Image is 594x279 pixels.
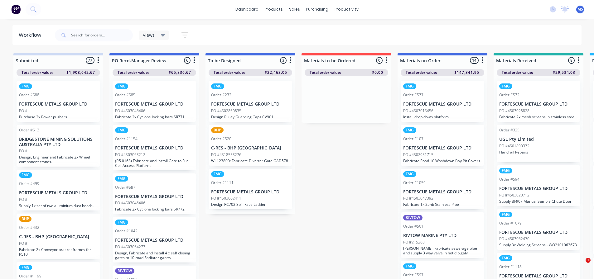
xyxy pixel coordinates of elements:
p: PO #4503062470 [499,236,529,242]
div: FMGOrder #585FORTESCUE METALS GROUP LTDPO #4503046406Fabricate 2x Cyclone locking bars SR771 [113,81,196,122]
p: PO #4518553276 [211,152,241,158]
p: Supply 3x Welding Screens - WO2101063673 [499,243,578,247]
p: FORTESCUE METALS GROUP LTD [211,189,290,195]
p: PO #4502860835 [211,108,241,114]
span: Total order value: [118,70,149,75]
div: FMGOrder #107FORTESCUE METALS GROUP LTDPO #4502951715Fabricate Road 10 Washdown Bay Pit Covers [401,125,484,166]
p: PO #4502951715 [403,152,433,158]
p: RIVTOW MARINE PTY LTD [403,233,482,238]
span: Total order value: [502,70,533,75]
div: FMG [19,265,32,270]
div: FMG [115,127,128,133]
div: BHP [19,216,31,222]
div: BHP [211,127,224,133]
p: Fabricate Road 10 Washdown Bay Pit Covers [403,158,482,163]
div: FMGOrder #577FORTESCUE METALS GROUP LTDPO #4503015456Install drop down platform [401,81,484,122]
p: Fabricate 2x mesh screens in stainless steel [499,115,578,119]
div: Order #520 [211,136,231,142]
div: Order #597 [403,272,423,278]
div: FMGOrder #594FORTESCUE METALS GROUP LTDPO #4503023712Supply BF907 Manual Sample Chute Door [497,165,580,206]
p: PO #4503023712 [499,192,529,198]
div: Order #501 [403,224,423,229]
span: $29,534.03 [553,70,575,75]
p: PO #4503046406 [115,108,145,114]
span: MS [577,7,583,12]
p: Handrail Repairs [499,150,578,154]
p: Supply 1x set of two aluminium dust hoods. [19,203,98,208]
div: FMG [115,220,128,225]
div: Order #594 [499,177,519,182]
p: FORTESCUE METALS GROUP LTD [19,190,98,196]
p: PO #215268 [403,239,425,245]
p: C-RES - BHP [GEOGRAPHIC_DATA] [19,234,98,239]
div: RIVTOW [403,215,423,220]
p: FORTESCUE METALS GROUP LTD [499,273,578,279]
div: Order #1118 [499,264,522,270]
p: PO # [19,148,27,154]
span: Total order value: [214,70,245,75]
div: Order #588 [19,92,39,98]
p: PO #4503046406 [115,200,145,206]
div: FMG [115,176,128,182]
p: FORTESCUE METALS GROUP LTD [115,194,194,199]
div: FMG [499,83,512,89]
div: FMG [499,255,512,261]
div: FMGOrder #1111FORTESCUE METALS GROUP LTDPO #4503062411Design RC702 Spill Face Ladder [209,169,292,210]
div: RIVTOWOrder #501RIVTOW MARINE PTY LTDPO #215268[PERSON_NAME]: Fabricate sewerage pipe and supply ... [401,212,484,258]
div: purchasing [303,5,331,14]
div: FMG [403,171,416,177]
div: sales [286,5,303,14]
div: FMG [115,83,128,89]
p: PO #4503062411 [211,196,241,201]
div: products [262,5,286,14]
p: Purchase 2x Power pushers [19,115,98,119]
p: FORTESCUE METALS GROUP LTD [403,189,482,195]
div: FMG [403,83,416,89]
div: Order #325 [499,127,519,133]
div: FMGOrder #1154FORTESCUE METALS GROUP LTDPO #4503063212(P.5.0163) Fabricate and Install Gate to Fu... [113,125,196,170]
p: FORTESCUE METALS GROUP LTD [115,102,194,107]
div: Order #532 [499,92,519,98]
p: Design RC702 Spill Face Ladder [211,202,290,207]
span: Total order value: [310,70,341,75]
p: Fabricate 2x Conveyor bracket frames for P510 [19,247,98,257]
div: FMGOrder #1079FORTESCUE METALS GROUP LTDPO #4503062470Supply 3x Welding Screens - WO2101063673 [497,209,580,250]
div: FMGOrder #499FORTESCUE METALS GROUP LTDPO #Supply 1x set of two aluminium dust hoods. [17,170,100,210]
span: 1 [586,258,591,263]
div: Order #232 [211,92,231,98]
span: $1,908,642.67 [66,70,95,75]
div: Order #587 [115,185,135,190]
div: FMGOrder #532FORTESCUE METALS GROUP LTDPO #4503028828Fabricate 2x mesh screens in stainless steel [497,81,580,122]
div: Order #1154 [115,136,138,142]
p: PO #4503028828 [499,108,529,114]
p: Install drop down platform [403,115,482,119]
p: BRIDGESTONE MINING SOLUTIONS AUSTRALIA PTY LTD [19,137,98,147]
span: $0.00 [372,70,383,75]
p: Design, Fabricate and Install 4 x self closing gates to 10 road Radiator gantry [115,251,194,260]
span: $22,463.05 [265,70,287,75]
p: PO #4503047392 [403,196,433,201]
div: Order #1059 [403,180,426,186]
div: RIVTOW [115,268,134,274]
span: Total order value: [406,70,437,75]
p: PO #4503063212 [115,152,145,158]
p: FORTESCUE METALS GROUP LTD [499,230,578,235]
div: Order #499 [19,181,39,187]
p: Fabricate 1x 25nb Stainless Pipe [403,202,482,207]
p: Fabricate 2x Cyclone locking bars SR772 [115,207,194,211]
span: Total order value: [22,70,53,75]
div: FMG [211,83,224,89]
p: [PERSON_NAME]: Fabricate sewerage pipe and supply 3 way valve in hot dip galv [403,246,482,255]
div: Order #1199 [19,273,41,279]
input: Search for orders... [71,29,133,41]
div: productivity [331,5,362,14]
div: Order #1111 [211,180,234,186]
p: Design, Engineer and Fabricate 2x Wheel component stands. [19,155,98,164]
div: FMG [211,171,224,177]
div: FMGOrder #1042FORTESCUE METALS GROUP LTDPO #4503064273Design, Fabricate and Install 4 x self clos... [113,217,196,262]
span: $65,836.67 [169,70,191,75]
span: $147,341.95 [454,70,479,75]
p: FORTESCUE METALS GROUP LTD [115,145,194,151]
p: (P.5.0163) Fabricate and Install Gate to Fuel Cell Access Platform [115,158,194,168]
div: BHPOrder #520C-RES - BHP [GEOGRAPHIC_DATA]PO #4518553276WI-123800: Fabricate Diverter Gate GAD578 [209,125,292,166]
